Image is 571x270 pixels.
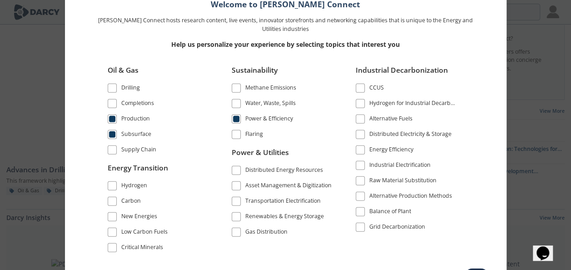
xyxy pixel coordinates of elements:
div: Methane Emissions [245,84,296,95]
div: Distributed Electricity & Storage [369,130,452,141]
div: Completions [121,99,154,110]
iframe: chat widget [533,234,562,261]
div: Industrial Electrification [369,161,431,172]
div: Industrial Decarbonization [356,65,457,82]
div: Power & Utilities [232,147,333,164]
div: Carbon [121,196,141,207]
div: Alternative Fuels [369,115,412,125]
div: Sustainability [232,65,333,82]
div: Raw Material Substitution [369,176,437,187]
div: Supply Chain [121,145,156,156]
div: Asset Management & Digitization [245,181,332,192]
div: Low Carbon Fuels [121,227,168,238]
div: Renewables & Energy Storage [245,212,324,223]
div: Energy Transition [108,162,209,180]
div: Energy Efficiency [369,145,413,156]
div: Balance of Plant [369,207,411,218]
div: Oil & Gas [108,65,209,82]
div: Flaring [245,130,263,141]
div: Grid Decarbonization [369,223,425,234]
div: New Energies [121,212,157,223]
p: Help us personalize your experience by selecting topics that interest you [95,40,477,49]
div: Alternative Production Methods [369,192,452,203]
div: Distributed Energy Resources [245,165,323,176]
div: Production [121,115,150,125]
p: [PERSON_NAME] Connect hosts research content, live events, innovator storefronts and networking c... [95,16,477,33]
div: Subsurface [121,130,151,141]
div: Drilling [121,84,140,95]
div: Power & Efficiency [245,115,293,125]
div: Water, Waste, Spills [245,99,296,110]
div: Transportation Electrification [245,196,321,207]
div: Hydrogen [121,181,147,192]
div: Hydrogen for Industrial Decarbonization [369,99,457,110]
div: Gas Distribution [245,227,288,238]
div: CCUS [369,84,384,95]
div: Critical Minerals [121,243,163,254]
